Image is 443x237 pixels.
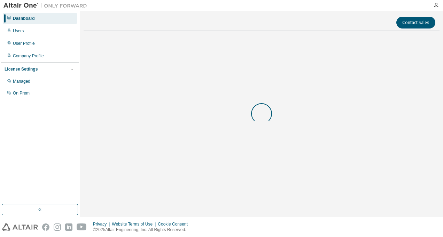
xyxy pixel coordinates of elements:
p: © 2025 Altair Engineering, Inc. All Rights Reserved. [93,227,192,233]
img: altair_logo.svg [2,223,38,231]
div: Cookie Consent [158,221,192,227]
div: On Prem [13,90,30,96]
div: Website Terms of Use [112,221,158,227]
div: Managed [13,79,30,84]
img: instagram.svg [54,223,61,231]
img: youtube.svg [77,223,87,231]
div: User Profile [13,41,35,46]
div: License Settings [5,66,38,72]
img: Altair One [3,2,91,9]
div: Privacy [93,221,112,227]
img: linkedin.svg [65,223,72,231]
button: Contact Sales [396,17,435,28]
div: Company Profile [13,53,44,59]
div: Dashboard [13,16,35,21]
img: facebook.svg [42,223,49,231]
div: Users [13,28,24,34]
